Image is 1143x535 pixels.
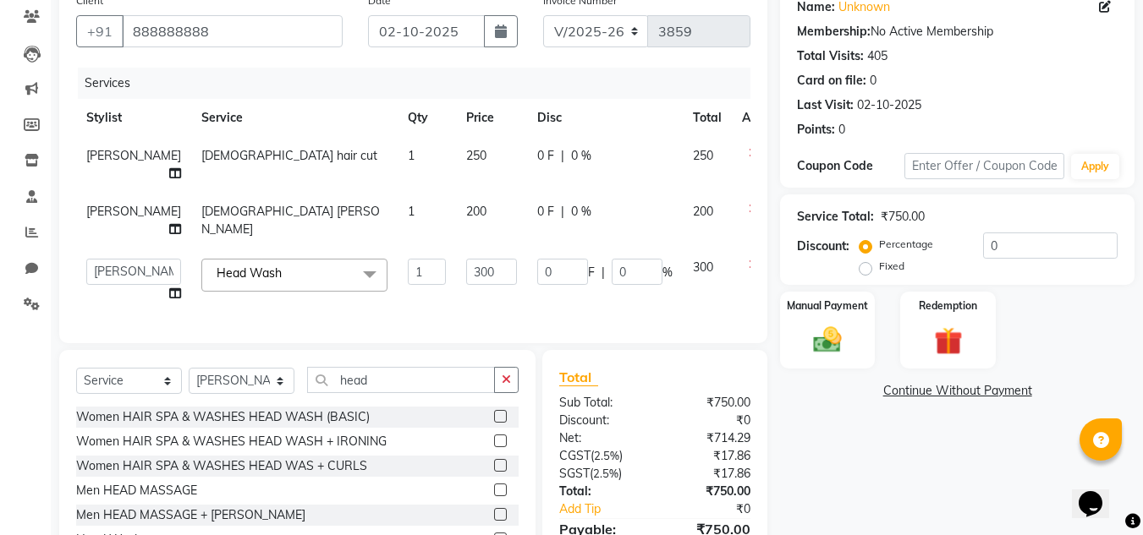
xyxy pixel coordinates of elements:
div: Discount: [797,237,849,255]
span: SGST [559,466,590,481]
div: 405 [867,47,887,65]
span: 250 [466,148,486,163]
label: Percentage [879,237,933,252]
div: Discount: [547,412,655,429]
div: ₹750.00 [881,208,925,226]
span: % [662,264,673,281]
label: Fixed [879,259,904,274]
button: +91 [76,15,124,47]
span: F [588,264,595,281]
input: Search by Name/Mobile/Email/Code [122,15,343,47]
th: Total [683,99,732,137]
div: ₹0 [673,500,764,518]
div: Coupon Code [797,157,904,175]
span: 2.5% [593,467,618,480]
div: Last Visit: [797,96,854,114]
div: ₹17.86 [655,465,763,483]
div: Card on file: [797,72,866,90]
div: ₹714.29 [655,429,763,447]
span: 200 [693,204,713,219]
span: 0 F [537,203,554,221]
span: 250 [693,148,713,163]
div: ₹17.86 [655,447,763,465]
div: ₹750.00 [655,394,763,412]
label: Redemption [919,298,977,314]
span: [PERSON_NAME] [86,148,181,163]
span: [PERSON_NAME] [86,204,181,219]
div: Men HEAD MASSAGE [76,482,197,500]
label: Manual Payment [787,298,868,314]
th: Stylist [76,99,191,137]
div: Net: [547,429,655,447]
th: Qty [398,99,456,137]
th: Action [732,99,788,137]
span: 300 [693,259,713,275]
span: 0 % [571,203,591,221]
div: 0 [870,72,876,90]
span: [DEMOGRAPHIC_DATA] [PERSON_NAME] [201,204,380,237]
span: Total [559,368,598,386]
span: 0 % [571,147,591,165]
span: Head Wash [217,265,282,281]
div: Total Visits: [797,47,864,65]
img: _gift.svg [926,324,971,358]
div: Women HAIR SPA & WASHES HEAD WAS + CURLS [76,457,367,475]
div: ( ) [547,465,655,483]
input: Enter Offer / Coupon Code [904,153,1064,179]
div: Total: [547,483,655,500]
div: Membership: [797,23,871,41]
div: ₹0 [655,412,763,429]
input: Search or Scan [307,367,495,393]
span: | [561,147,564,165]
div: Women HAIR SPA & WASHES HEAD WASH (BASIC) [76,408,370,426]
div: Services [78,68,763,99]
div: 0 [838,121,845,139]
div: Men HEAD MASSAGE + [PERSON_NAME] [76,506,305,524]
span: 2.5% [594,449,619,462]
span: | [602,264,605,281]
div: Points: [797,121,835,139]
button: Apply [1071,154,1119,179]
th: Service [191,99,398,137]
span: 200 [466,204,486,219]
div: 02-10-2025 [857,96,921,114]
span: [DEMOGRAPHIC_DATA] hair cut [201,148,377,163]
span: 1 [408,204,415,219]
span: 0 F [537,147,554,165]
div: ( ) [547,447,655,465]
div: ₹750.00 [655,483,763,500]
th: Price [456,99,527,137]
a: x [282,265,289,281]
a: Add Tip [547,500,673,518]
span: | [561,203,564,221]
span: 1 [408,148,415,163]
iframe: chat widget [1072,467,1126,518]
div: Sub Total: [547,394,655,412]
div: No Active Membership [797,23,1118,41]
th: Disc [527,99,683,137]
a: Continue Without Payment [783,382,1131,400]
span: CGST [559,448,591,463]
div: Service Total: [797,208,874,226]
img: _cash.svg [805,324,850,356]
div: Women HAIR SPA & WASHES HEAD WASH + IRONING [76,433,387,450]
